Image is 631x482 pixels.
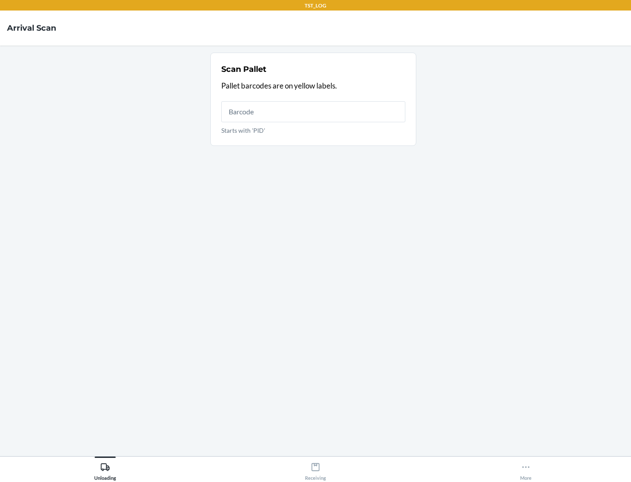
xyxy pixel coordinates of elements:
div: Receiving [305,459,326,481]
div: More [520,459,532,481]
div: Unloading [94,459,116,481]
button: Receiving [210,457,421,481]
h2: Scan Pallet [221,64,266,75]
button: More [421,457,631,481]
p: Starts with 'PID' [221,126,405,135]
input: Starts with 'PID' [221,101,405,122]
p: Pallet barcodes are on yellow labels. [221,80,405,92]
h4: Arrival Scan [7,22,56,34]
p: TST_LOG [305,2,326,10]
